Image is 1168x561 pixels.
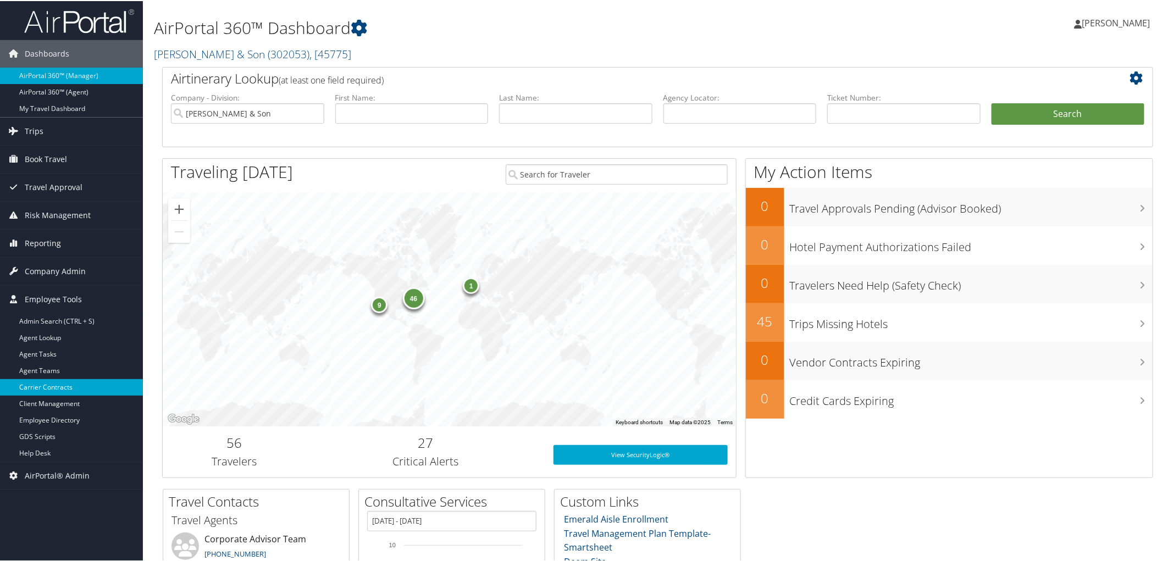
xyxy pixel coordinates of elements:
a: 45Trips Missing Hotels [746,302,1153,341]
a: Open this area in Google Maps (opens a new window) [165,411,202,425]
a: Emerald Aisle Enrollment [564,512,669,524]
h3: Vendor Contracts Expiring [790,348,1153,369]
a: Terms (opens in new tab) [717,418,733,424]
h2: Consultative Services [364,491,545,510]
h1: AirPortal 360™ Dashboard [154,15,826,38]
h2: 45 [746,311,784,330]
h2: 56 [171,432,298,451]
h2: 0 [746,388,784,407]
span: Travel Approval [25,173,82,200]
h3: Hotel Payment Authorizations Failed [790,233,1153,254]
a: 0Vendor Contracts Expiring [746,341,1153,379]
h2: Custom Links [560,491,740,510]
input: Search for Traveler [506,163,728,184]
h3: Critical Alerts [314,453,537,468]
img: airportal-logo.png [24,7,134,33]
span: Reporting [25,229,61,256]
h2: 0 [746,234,784,253]
h1: Traveling [DATE] [171,159,293,182]
span: Dashboards [25,39,69,66]
h2: 0 [746,349,784,368]
span: ( 302053 ) [268,46,309,60]
h3: Credit Cards Expiring [790,387,1153,408]
h3: Trips Missing Hotels [790,310,1153,331]
div: 9 [371,296,388,312]
span: , [ 45775 ] [309,46,351,60]
span: Map data ©2025 [669,418,711,424]
h2: 0 [746,273,784,291]
span: [PERSON_NAME] [1082,16,1150,28]
div: 1 [463,276,479,293]
a: [PHONE_NUMBER] [204,548,266,558]
h3: Travelers [171,453,298,468]
span: Book Travel [25,145,67,172]
img: Google [165,411,202,425]
span: Employee Tools [25,285,82,312]
a: [PERSON_NAME] [1075,5,1161,38]
h3: Travelers Need Help (Safety Check) [790,271,1153,292]
a: View SecurityLogic® [553,444,728,464]
span: AirPortal® Admin [25,461,90,488]
label: Company - Division: [171,91,324,102]
h2: Airtinerary Lookup [171,68,1062,87]
label: Last Name: [499,91,652,102]
label: First Name: [335,91,489,102]
span: (at least one field required) [279,73,384,85]
div: 46 [402,286,424,308]
button: Zoom in [168,197,190,219]
h1: My Action Items [746,159,1153,182]
a: 0Travelers Need Help (Safety Check) [746,264,1153,302]
a: 0Credit Cards Expiring [746,379,1153,418]
a: Travel Management Plan Template- Smartsheet [564,526,711,553]
a: 0Hotel Payment Authorizations Failed [746,225,1153,264]
button: Keyboard shortcuts [616,418,663,425]
span: Company Admin [25,257,86,284]
h2: 27 [314,432,537,451]
h2: 0 [746,196,784,214]
h3: Travel Approvals Pending (Advisor Booked) [790,195,1153,215]
tspan: 10 [389,541,396,547]
button: Zoom out [168,220,190,242]
label: Ticket Number: [827,91,981,102]
span: Trips [25,116,43,144]
button: Search [992,102,1145,124]
span: Risk Management [25,201,91,228]
label: Agency Locator: [663,91,817,102]
h3: Travel Agents [171,512,341,527]
h2: Travel Contacts [169,491,349,510]
a: [PERSON_NAME] & Son [154,46,351,60]
a: 0Travel Approvals Pending (Advisor Booked) [746,187,1153,225]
